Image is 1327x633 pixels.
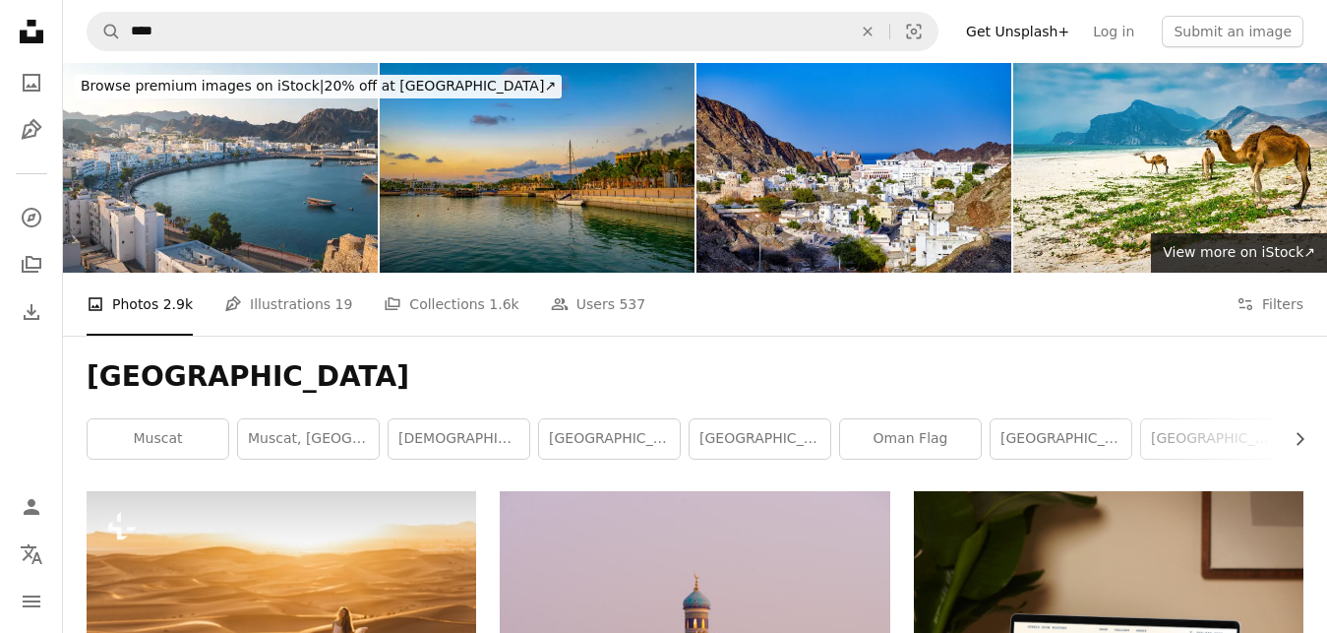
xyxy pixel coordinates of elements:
[1162,16,1303,47] button: Submit an image
[539,419,680,459] a: [GEOGRAPHIC_DATA]
[1081,16,1146,47] a: Log in
[81,78,556,94] span: 20% off at [GEOGRAPHIC_DATA] ↗
[991,419,1131,459] a: [GEOGRAPHIC_DATA]
[846,13,889,50] button: Clear
[12,63,51,102] a: Photos
[12,292,51,332] a: Download History
[12,245,51,285] a: Collections
[380,63,694,273] img: Sunset at Hawana Salalah marina with yachts, resorts and palm trees in Oman
[890,13,937,50] button: Visual search
[619,293,645,315] span: 537
[224,273,352,336] a: Illustrations 19
[1151,233,1327,273] a: View more on iStock↗
[551,273,645,336] a: Users 537
[12,535,51,574] button: Language
[88,419,228,459] a: muscat
[87,12,938,51] form: Find visuals sitewide
[690,419,830,459] a: [GEOGRAPHIC_DATA]
[1282,419,1303,459] button: scroll list to the right
[335,293,353,315] span: 19
[389,419,529,459] a: [DEMOGRAPHIC_DATA]
[1141,419,1282,459] a: [GEOGRAPHIC_DATA]
[489,293,518,315] span: 1.6k
[1163,244,1315,260] span: View more on iStock ↗
[63,63,573,110] a: Browse premium images on iStock|20% off at [GEOGRAPHIC_DATA]↗
[696,63,1011,273] img: The royal palace and Al Mirani Fort in Muscat, Oman
[12,582,51,621] button: Menu
[12,487,51,527] a: Log in / Sign up
[63,63,378,273] img: Breathtaking View of Muscat, capital city of Oman at Sunset
[87,359,1303,395] h1: [GEOGRAPHIC_DATA]
[88,13,121,50] button: Search Unsplash
[87,612,476,630] a: Portrait of bride woman in amazing wedding dress in Sahara desert, Morocco. Warm evening light, b...
[81,78,324,94] span: Browse premium images on iStock |
[12,110,51,150] a: Illustrations
[238,419,379,459] a: muscat, [GEOGRAPHIC_DATA]
[12,198,51,237] a: Explore
[840,419,981,459] a: oman flag
[1237,273,1303,336] button: Filters
[384,273,518,336] a: Collections 1.6k
[954,16,1081,47] a: Get Unsplash+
